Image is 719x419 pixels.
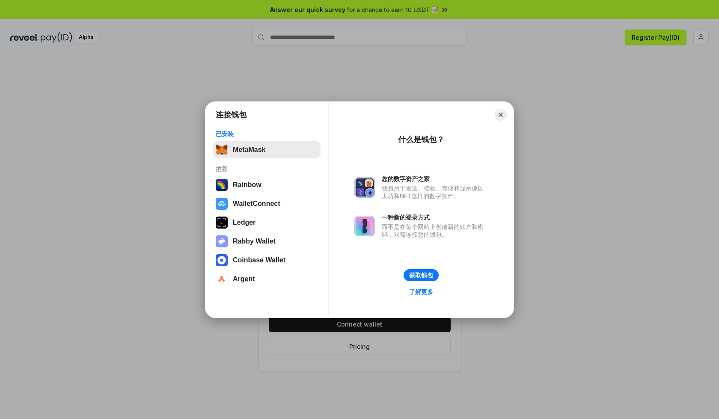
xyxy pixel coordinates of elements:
[213,195,321,212] button: WalletConnect
[233,181,261,189] div: Rainbow
[233,200,280,208] div: WalletConnect
[354,177,375,198] img: svg+xml,%3Csvg%20xmlns%3D%22http%3A%2F%2Fwww.w3.org%2F2000%2Fsvg%22%20fill%3D%22none%22%20viewBox...
[354,216,375,236] img: svg+xml,%3Csvg%20xmlns%3D%22http%3A%2F%2Fwww.w3.org%2F2000%2Fsvg%22%20fill%3D%22none%22%20viewBox...
[216,179,228,191] img: svg+xml,%3Csvg%20width%3D%22120%22%20height%3D%22120%22%20viewBox%3D%220%200%20120%20120%22%20fil...
[233,219,256,226] div: Ledger
[233,275,255,283] div: Argent
[216,254,228,266] img: svg+xml,%3Csvg%20width%3D%2228%22%20height%3D%2228%22%20viewBox%3D%220%200%2028%2028%22%20fill%3D...
[382,214,488,221] div: 一种新的登录方式
[216,235,228,247] img: svg+xml,%3Csvg%20xmlns%3D%22http%3A%2F%2Fwww.w3.org%2F2000%2Fsvg%22%20fill%3D%22none%22%20viewBox...
[398,134,444,145] div: 什么是钱包？
[213,270,321,288] button: Argent
[213,233,321,250] button: Rabby Wallet
[495,109,507,121] button: Close
[213,141,321,158] button: MetaMask
[213,252,321,269] button: Coinbase Wallet
[216,273,228,285] img: svg+xml,%3Csvg%20width%3D%2228%22%20height%3D%2228%22%20viewBox%3D%220%200%2028%2028%22%20fill%3D...
[233,146,265,154] div: MetaMask
[213,176,321,193] button: Rainbow
[216,217,228,229] img: svg+xml,%3Csvg%20xmlns%3D%22http%3A%2F%2Fwww.w3.org%2F2000%2Fsvg%22%20width%3D%2228%22%20height%3...
[213,214,321,231] button: Ledger
[409,288,433,296] div: 了解更多
[216,165,318,173] div: 推荐
[404,269,439,281] button: 获取钱包
[382,184,488,200] div: 钱包用于发送、接收、存储和显示像以太坊和NFT这样的数字资产。
[382,223,488,238] div: 而不是在每个网站上创建新的账户和密码，只需连接您的钱包。
[216,198,228,210] img: svg+xml,%3Csvg%20width%3D%2228%22%20height%3D%2228%22%20viewBox%3D%220%200%2028%2028%22%20fill%3D...
[409,271,433,279] div: 获取钱包
[233,238,276,245] div: Rabby Wallet
[233,256,285,264] div: Coinbase Wallet
[216,130,318,138] div: 已安装
[404,286,438,297] a: 了解更多
[216,110,247,120] h1: 连接钱包
[216,144,228,156] img: svg+xml,%3Csvg%20fill%3D%22none%22%20height%3D%2233%22%20viewBox%3D%220%200%2035%2033%22%20width%...
[382,175,488,183] div: 您的数字资产之家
